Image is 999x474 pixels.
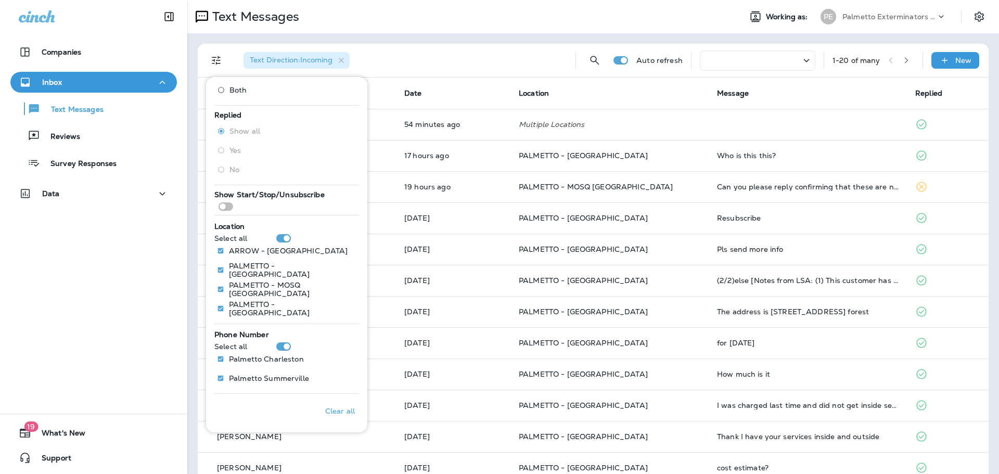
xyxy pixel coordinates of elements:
p: Text Messages [41,105,104,115]
span: Replied [915,88,942,98]
p: Auto refresh [636,56,683,65]
div: Who is this this? [717,151,899,160]
button: Support [10,447,177,468]
div: (2/2)else [Notes from LSA: (1) This customer has requested a quote (2) This customer has also mes... [717,276,899,285]
p: ARROW - [GEOGRAPHIC_DATA] [229,247,348,255]
span: Phone Number [214,330,269,339]
button: Text Messages [10,98,177,120]
span: PALMETTO - [GEOGRAPHIC_DATA] [519,151,648,160]
p: Companies [42,48,81,56]
button: Companies [10,42,177,62]
p: Sep 10, 2025 09:49 AM [404,214,502,222]
p: PALMETTO - [GEOGRAPHIC_DATA] [229,300,351,317]
button: Collapse Sidebar [155,6,184,27]
p: [PERSON_NAME] [217,432,281,441]
div: PE [821,9,836,24]
span: Location [519,88,549,98]
p: Inbox [42,78,62,86]
span: Text Direction : Incoming [250,55,332,65]
span: PALMETTO - [GEOGRAPHIC_DATA] [519,307,648,316]
p: Sep 11, 2025 12:22 PM [404,120,502,129]
div: for Thursday [717,339,899,347]
span: Both [229,86,247,94]
p: Reviews [40,132,80,142]
span: PALMETTO - [GEOGRAPHIC_DATA] [519,245,648,254]
div: How much is it [717,370,899,378]
p: Clear all [325,407,355,415]
span: PALMETTO - [GEOGRAPHIC_DATA] [519,369,648,379]
p: Text Messages [208,9,299,24]
div: 1 - 20 of many [832,56,880,65]
span: PALMETTO - [GEOGRAPHIC_DATA] [519,338,648,348]
span: No [229,165,239,174]
p: Select all [214,342,247,351]
p: Sep 9, 2025 12:04 PM [404,432,502,441]
div: Can you please reply confirming that these are not termite so I can keep for my records. Thanks! ... [717,183,899,191]
button: Data [10,183,177,204]
p: Select all [214,234,247,242]
p: Sep 9, 2025 12:36 PM [404,401,502,409]
div: Thank I have your services inside and outside [717,432,899,441]
span: PALMETTO - MOSQ [GEOGRAPHIC_DATA] [519,182,673,191]
span: PALMETTO - [GEOGRAPHIC_DATA] [519,401,648,410]
p: Palmetto Summerville [229,374,309,382]
p: Sep 9, 2025 11:57 AM [404,464,502,472]
span: Show Start/Stop/Unsubscribe [214,190,325,199]
span: PALMETTO - [GEOGRAPHIC_DATA] [519,432,648,441]
span: What's New [31,429,85,441]
p: Palmetto Charleston [229,355,304,363]
button: Settings [970,7,989,26]
div: I was charged last time and did not get inside service. We are still having issues [717,401,899,409]
p: Survey Responses [40,159,117,169]
button: Filters [206,50,227,71]
p: Multiple Locations [519,120,700,129]
span: PALMETTO - [GEOGRAPHIC_DATA] [519,463,648,472]
button: Survey Responses [10,152,177,174]
p: [PERSON_NAME] [217,464,281,472]
p: PALMETTO - [GEOGRAPHIC_DATA] [229,262,351,278]
span: Date [404,88,422,98]
button: Search Messages [584,50,605,71]
p: Data [42,189,60,198]
p: Sep 9, 2025 03:40 PM [404,245,502,253]
div: Resubscribe [717,214,899,222]
p: PALMETTO - MOSQ [GEOGRAPHIC_DATA] [229,281,351,298]
span: PALMETTO - [GEOGRAPHIC_DATA] [519,213,648,223]
p: Sep 9, 2025 02:47 PM [404,308,502,316]
span: Yes [229,146,241,155]
p: Palmetto Exterminators LLC [842,12,936,21]
span: 19 [24,421,38,432]
div: cost estimate? [717,464,899,472]
span: PALMETTO - [GEOGRAPHIC_DATA] [519,276,648,285]
p: Sep 9, 2025 02:27 PM [404,339,502,347]
p: Sep 9, 2025 01:22 PM [404,370,502,378]
button: Clear all [321,398,359,424]
button: Inbox [10,72,177,93]
span: Show all [229,127,260,135]
div: The address is 206 GlenEagles drive in pine forest [717,308,899,316]
span: Location [214,222,245,231]
span: Replied [214,110,241,120]
button: 19What's New [10,422,177,443]
div: Filters [206,71,367,432]
span: Message [717,88,749,98]
button: Reviews [10,125,177,147]
p: Sep 10, 2025 08:10 PM [404,151,502,160]
span: Support [31,454,71,466]
div: Text Direction:Incoming [244,52,350,69]
p: New [955,56,971,65]
span: Working as: [766,12,810,21]
div: Pls send more info [717,245,899,253]
p: Sep 10, 2025 06:16 PM [404,183,502,191]
p: Sep 9, 2025 03:28 PM [404,276,502,285]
